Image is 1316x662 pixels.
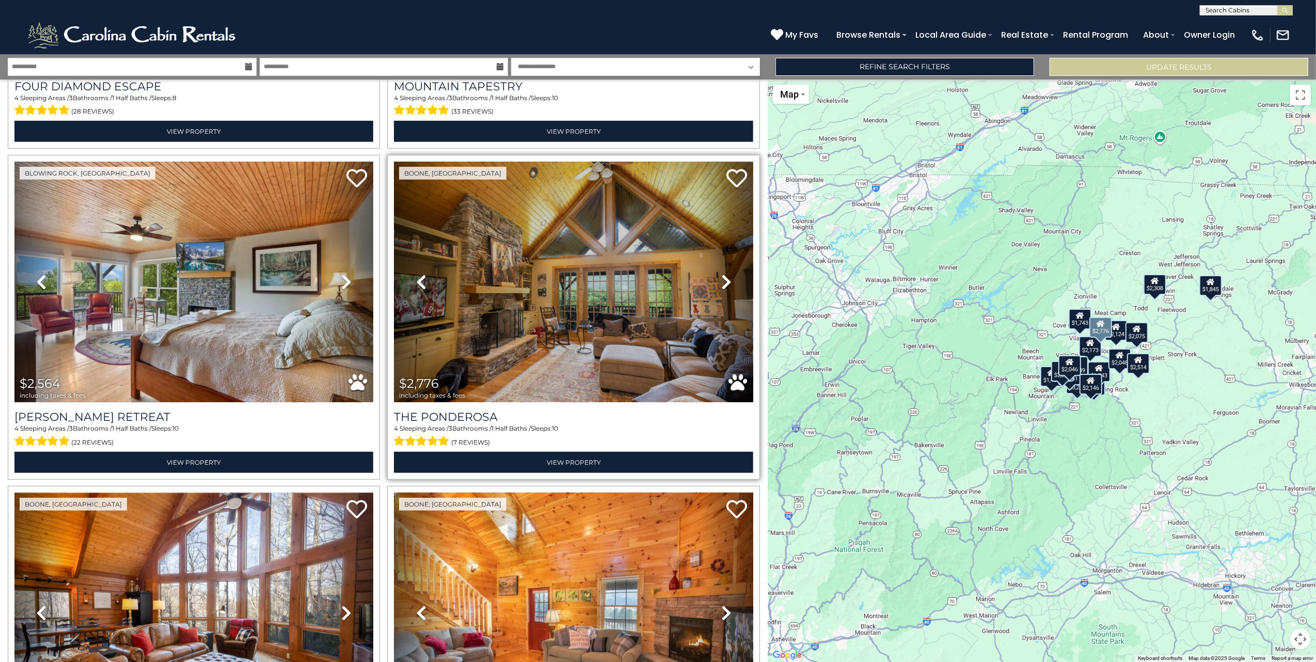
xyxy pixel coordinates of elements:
[20,498,127,511] a: Boone, [GEOGRAPHIC_DATA]
[1079,336,1102,357] div: $2,173
[1138,26,1174,44] a: About
[1199,275,1222,296] div: $1,845
[449,94,452,102] span: 3
[399,376,439,391] span: $2,776
[1290,629,1311,650] button: Map camera controls
[14,410,373,424] h3: Misty Ridge Retreat
[14,80,373,93] a: Four Diamond Escape
[26,20,240,51] img: White-1-2.png
[770,649,804,662] a: Open this area in Google Maps (opens a new window)
[14,94,19,102] span: 4
[20,167,155,180] a: Blowing Rock, [GEOGRAPHIC_DATA]
[910,26,991,44] a: Local Area Guide
[394,121,753,142] a: View Property
[451,436,490,449] span: (7 reviews)
[112,94,151,102] span: 1 Half Baths /
[552,424,558,432] span: 10
[14,162,373,402] img: thumbnail_166501448.jpeg
[394,424,753,449] div: Sleeping Areas / Bathrooms / Sleeps:
[491,94,531,102] span: 1 Half Baths /
[1080,374,1102,395] div: $2,146
[1127,353,1150,374] div: $2,514
[1251,655,1265,661] a: Terms (opens in new tab)
[1068,309,1091,329] div: $1,743
[394,410,753,424] a: The Ponderosa
[172,94,177,102] span: 8
[346,168,367,190] a: Add to favorites
[451,105,494,118] span: (33 reviews)
[14,93,373,118] div: Sleeping Areas / Bathrooms / Sleeps:
[1108,349,1131,369] div: $2,048
[399,498,506,511] a: Boone, [GEOGRAPHIC_DATA]
[346,499,367,521] a: Add to favorites
[20,392,86,399] span: including taxes & fees
[996,26,1053,44] a: Real Estate
[780,89,799,100] span: Map
[726,168,747,190] a: Add to favorites
[1066,356,1088,377] div: $1,849
[112,424,151,432] span: 1 Half Baths /
[14,121,373,142] a: View Property
[785,28,818,41] span: My Favs
[770,649,804,662] img: Google
[449,424,452,432] span: 3
[14,424,373,449] div: Sleeping Areas / Bathrooms / Sleeps:
[1272,655,1313,661] a: Report a map error
[1058,26,1133,44] a: Rental Program
[1250,28,1265,42] img: phone-regular-white.png
[394,94,398,102] span: 4
[20,376,60,391] span: $2,564
[1051,361,1074,382] div: $2,239
[1050,58,1308,76] button: Update Results
[1058,355,1081,376] div: $2,046
[394,80,753,93] a: Mountain Tapestry
[775,58,1034,76] a: Refine Search Filters
[394,424,398,432] span: 4
[1179,26,1240,44] a: Owner Login
[771,28,821,42] a: My Favs
[399,392,465,399] span: including taxes & fees
[1089,317,1112,338] div: $2,776
[1276,28,1290,42] img: mail-regular-white.png
[1125,322,1148,343] div: $2,075
[726,499,747,521] a: Add to favorites
[1188,655,1245,661] span: Map data ©2025 Google
[1138,655,1182,662] button: Keyboard shortcuts
[14,452,373,473] a: View Property
[394,93,753,118] div: Sleeping Areas / Bathrooms / Sleeps:
[1105,320,1128,341] div: $2,124
[14,424,19,432] span: 4
[1040,366,1063,387] div: $1,494
[172,424,179,432] span: 10
[394,452,753,473] a: View Property
[69,94,73,102] span: 3
[14,410,373,424] a: [PERSON_NAME] Retreat
[394,162,753,402] img: thumbnail_163274292.jpeg
[72,436,114,449] span: (22 reviews)
[1088,361,1111,382] div: $1,743
[552,94,558,102] span: 10
[69,424,73,432] span: 3
[773,85,809,104] button: Change map style
[831,26,906,44] a: Browse Rentals
[491,424,531,432] span: 1 Half Baths /
[1290,85,1311,105] button: Toggle fullscreen view
[399,167,506,180] a: Boone, [GEOGRAPHIC_DATA]
[1144,274,1166,295] div: $2,308
[72,105,115,118] span: (28 reviews)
